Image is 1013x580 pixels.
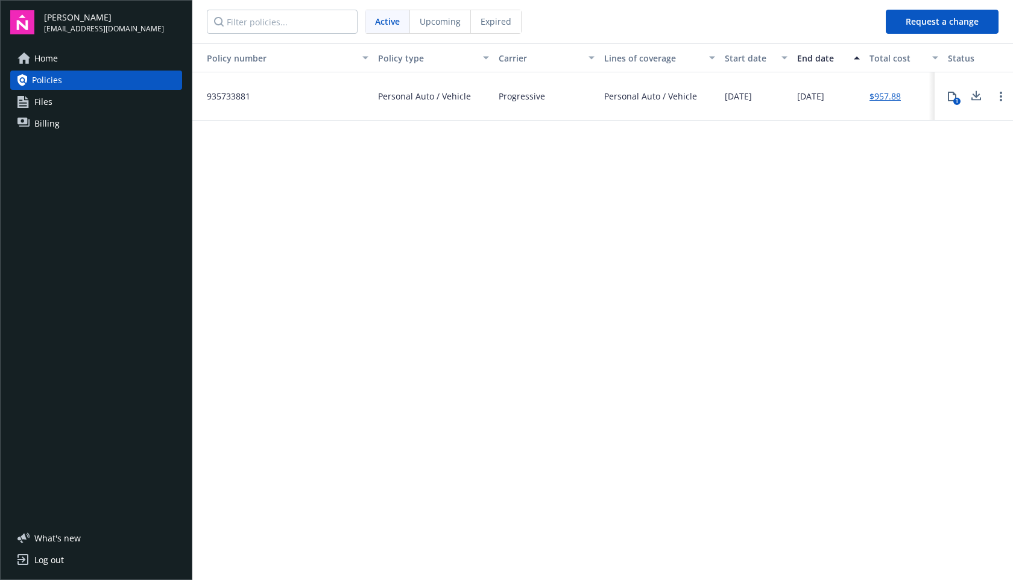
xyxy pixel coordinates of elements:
[44,24,164,34] span: [EMAIL_ADDRESS][DOMAIN_NAME]
[10,10,34,34] img: navigator-logo.svg
[10,71,182,90] a: Policies
[197,90,250,102] span: 935733881
[725,90,752,102] span: [DATE]
[32,71,62,90] span: Policies
[34,114,60,133] span: Billing
[10,532,100,544] button: What's new
[869,52,925,65] div: Total cost
[34,550,64,570] div: Log out
[494,43,599,72] button: Carrier
[869,90,901,102] a: $957.88
[994,89,1008,104] a: Open options
[499,90,545,102] span: Progressive
[599,43,720,72] button: Lines of coverage
[378,52,476,65] div: Policy type
[499,52,581,65] div: Carrier
[44,10,182,34] button: [PERSON_NAME][EMAIL_ADDRESS][DOMAIN_NAME]
[792,43,865,72] button: End date
[953,98,961,105] div: 1
[10,49,182,68] a: Home
[10,92,182,112] a: Files
[420,15,461,28] span: Upcoming
[797,52,847,65] div: End date
[481,15,511,28] span: Expired
[207,10,358,34] input: Filter policies...
[604,52,702,65] div: Lines of coverage
[797,90,824,102] span: [DATE]
[378,90,471,102] span: Personal Auto / Vehicle
[197,52,355,65] div: Policy number
[886,10,999,34] button: Request a change
[34,532,81,544] span: What ' s new
[44,11,164,24] span: [PERSON_NAME]
[725,52,774,65] div: Start date
[604,90,697,102] div: Personal Auto / Vehicle
[34,92,52,112] span: Files
[10,114,182,133] a: Billing
[940,84,964,109] button: 1
[373,43,494,72] button: Policy type
[720,43,792,72] button: Start date
[34,49,58,68] span: Home
[375,15,400,28] span: Active
[197,52,355,65] div: Toggle SortBy
[865,43,943,72] button: Total cost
